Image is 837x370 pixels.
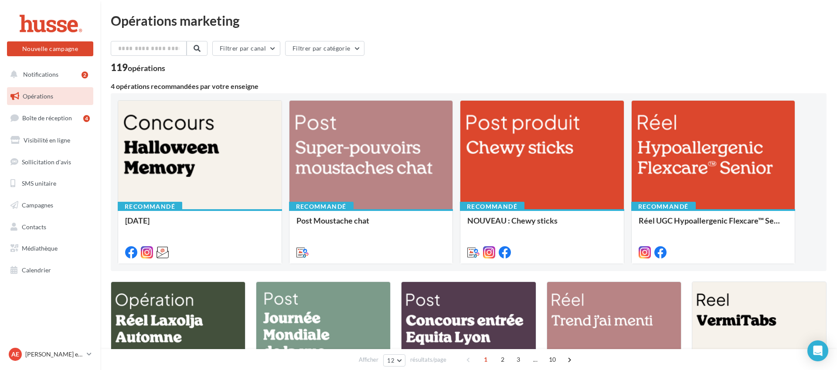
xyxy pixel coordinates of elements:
a: Campagnes [5,196,95,214]
a: Ae [PERSON_NAME] et [PERSON_NAME] [7,346,93,363]
div: Post Moustache chat [296,216,446,234]
a: Opérations [5,87,95,105]
div: Opérations marketing [111,14,827,27]
span: Visibilité en ligne [24,136,70,144]
span: Afficher [359,356,378,364]
button: Filtrer par catégorie [285,41,364,56]
span: Campagnes [22,201,53,209]
button: Notifications 2 [5,65,92,84]
span: Boîte de réception [22,114,72,122]
div: NOUVEAU : Chewy sticks [467,216,617,234]
span: Notifications [23,71,58,78]
span: 12 [387,357,395,364]
span: 2 [496,353,510,367]
button: 12 [383,354,405,367]
a: Visibilité en ligne [5,131,95,149]
div: Réel UGC Hypoallergenic Flexcare™ Senior [639,216,788,234]
span: 1 [479,353,493,367]
a: SMS unitaire [5,174,95,193]
span: 10 [545,353,560,367]
div: Recommandé [289,202,354,211]
a: Médiathèque [5,239,95,258]
div: 2 [82,71,88,78]
span: Ae [11,350,19,359]
div: 4 [83,115,90,122]
span: SMS unitaire [22,180,56,187]
span: Opérations [23,92,53,100]
div: Recommandé [118,202,182,211]
button: Nouvelle campagne [7,41,93,56]
div: [DATE] [125,216,275,234]
p: [PERSON_NAME] et [PERSON_NAME] [25,350,83,359]
a: Calendrier [5,261,95,279]
a: Boîte de réception4 [5,109,95,127]
div: opérations [128,64,165,72]
span: 3 [511,353,525,367]
button: Filtrer par canal [212,41,280,56]
span: Calendrier [22,266,51,274]
a: Sollicitation d'avis [5,153,95,171]
span: résultats/page [410,356,446,364]
div: Recommandé [631,202,696,211]
span: Sollicitation d'avis [22,158,71,165]
div: Recommandé [460,202,524,211]
span: Médiathèque [22,244,58,252]
div: 4 opérations recommandées par votre enseigne [111,83,827,90]
a: Contacts [5,218,95,236]
div: 119 [111,63,165,72]
div: Open Intercom Messenger [807,340,828,361]
span: ... [528,353,542,367]
span: Contacts [22,223,46,231]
